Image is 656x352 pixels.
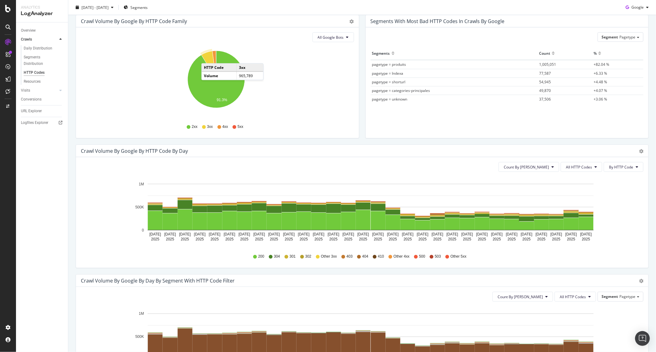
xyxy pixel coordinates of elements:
a: Crawls [21,36,58,43]
span: Pagetype [619,34,635,40]
a: Overview [21,27,64,34]
span: 503 [435,254,441,259]
text: 2025 [181,237,189,241]
div: Conversions [21,96,42,103]
text: [DATE] [565,232,577,236]
text: [DATE] [461,232,473,236]
span: 1,005,051 [539,62,556,67]
div: Segments [372,48,390,58]
span: 404 [362,254,368,259]
text: [DATE] [580,232,592,236]
a: Visits [21,87,58,94]
text: [DATE] [209,232,221,236]
a: Segments Distribution [24,54,64,67]
span: 5xx [237,124,243,129]
div: Open Intercom Messenger [635,331,650,346]
text: 2025 [582,237,590,241]
text: [DATE] [491,232,503,236]
text: [DATE] [164,232,176,236]
div: Crawl Volume by google by HTTP Code by Day [81,148,188,154]
span: 200 [258,254,264,259]
td: 965,789 [237,72,263,80]
span: Pagetype [619,294,635,299]
div: gear [350,19,354,24]
div: Crawl Volume by google by HTTP Code Family [81,18,187,24]
text: [DATE] [536,232,547,236]
span: Other 4xx [394,254,410,259]
text: 500K [135,335,144,339]
button: All HTTP Codes [561,162,602,172]
span: 304 [274,254,280,259]
span: pagetype = categories-principales [372,88,430,93]
text: 2025 [389,237,397,241]
a: Daily Distribution [24,45,64,52]
div: % [594,48,597,58]
text: 2025 [210,237,219,241]
div: LogAnalyzer [21,10,63,17]
text: 2025 [507,237,516,241]
text: [DATE] [506,232,518,236]
text: 2025 [419,237,427,241]
text: 2025 [196,237,204,241]
span: All HTTP Codes [566,164,592,170]
text: 2025 [567,237,575,241]
span: 2xx [192,124,197,129]
text: [DATE] [402,232,414,236]
span: By HTTP Code [609,164,633,170]
div: Segments Distribution [24,54,58,67]
text: [DATE] [328,232,339,236]
text: [DATE] [357,232,369,236]
a: Resources [24,78,64,85]
div: Overview [21,27,36,34]
td: Volume [202,72,237,80]
text: 2025 [344,237,352,241]
text: 2025 [151,237,159,241]
div: URL Explorer [21,108,42,114]
text: [DATE] [476,232,488,236]
text: [DATE] [343,232,354,236]
text: 2025 [433,237,442,241]
span: Count By Day [498,294,543,299]
span: +6.33 % [594,71,607,76]
text: 2025 [493,237,501,241]
div: A chart. [81,47,351,118]
text: [DATE] [283,232,295,236]
div: Visits [21,87,30,94]
span: 410 [378,254,384,259]
text: 2025 [329,237,338,241]
text: [DATE] [224,232,235,236]
button: Count By [PERSON_NAME] [499,162,559,172]
text: [DATE] [179,232,191,236]
div: Analytics [21,5,63,10]
div: Crawl Volume by google by Day by Segment with HTTP Code Filter [81,278,235,284]
svg: A chart. [81,177,638,248]
text: 500K [135,205,144,209]
span: 301 [289,254,296,259]
div: Segments with most bad HTTP codes in Crawls by google [371,18,505,24]
text: 2025 [270,237,278,241]
span: 77,587 [539,71,551,76]
text: 2025 [448,237,456,241]
text: [DATE] [417,232,428,236]
text: 1M [139,312,144,316]
text: 2025 [537,237,546,241]
span: pagetype = Indexa [372,71,404,76]
text: 2025 [166,237,174,241]
button: [DATE] - [DATE] [73,2,116,12]
text: [DATE] [551,232,562,236]
text: [DATE] [387,232,399,236]
div: gear [639,279,643,283]
a: URL Explorer [21,108,64,114]
div: Resources [24,78,41,85]
span: Count By Day [504,164,549,170]
text: [DATE] [149,232,161,236]
span: +3.06 % [594,97,607,102]
text: 2025 [552,237,560,241]
text: 2025 [240,237,248,241]
span: Segment [602,294,618,299]
a: HTTP Codes [24,69,64,76]
text: 2025 [300,237,308,241]
td: HTTP Code [202,64,237,72]
div: Logfiles Explorer [21,120,48,126]
text: [DATE] [521,232,532,236]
